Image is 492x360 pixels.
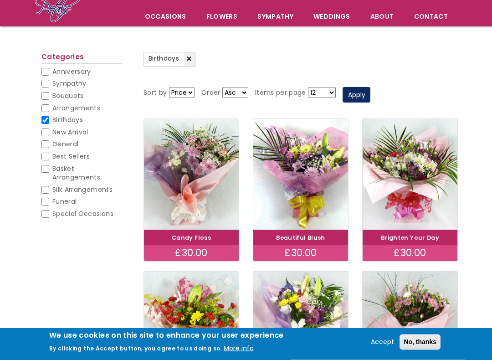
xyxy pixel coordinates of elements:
span: General [52,140,78,149]
a: Birthdays [143,52,195,67]
span: Occasions [135,7,196,26]
span: Funeral [52,197,77,206]
span: Sympathy [52,79,87,88]
div: £30.00 [144,245,239,262]
span: Best Sellers [52,152,90,161]
span: Special Occasions [52,210,113,219]
label: Items per page [255,88,306,99]
a: About [361,7,404,26]
a: Sympathy [248,7,303,26]
span: Anniversary [52,67,91,77]
h2: Categories [41,53,123,64]
a: Flowers [197,7,247,26]
span: New Arrival [52,128,88,137]
button: More info [224,343,254,354]
button: Apply [343,87,370,103]
span: Birthdays [149,54,179,63]
a: Contact [405,7,457,26]
span: Arrangements [52,104,100,113]
div: £30.00 [363,245,457,262]
img: Brighten Your Day [363,119,457,230]
span: Birthdays [52,116,83,125]
p: By clicking the Accept button, you agree to us doing so. [49,345,222,352]
h2: We use cookies on this site to enhance your user experience [49,330,284,340]
button: Accept [367,337,398,348]
label: Order [201,88,220,99]
div: £30.00 [253,245,348,262]
a: Beautiful Blush [276,234,325,242]
span: Weddings [304,7,360,26]
span: Basket Arrangements [52,165,100,183]
button: No, thanks [400,334,441,350]
a: Candy Floss [172,234,211,242]
img: Candy Floss [144,119,239,230]
a: Brighten Your Day [381,234,439,242]
label: Sort by [143,88,167,99]
span: Bouquets [52,92,84,101]
span: Silk Arrangements [52,185,113,195]
img: Beautiful Blush [253,119,348,230]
